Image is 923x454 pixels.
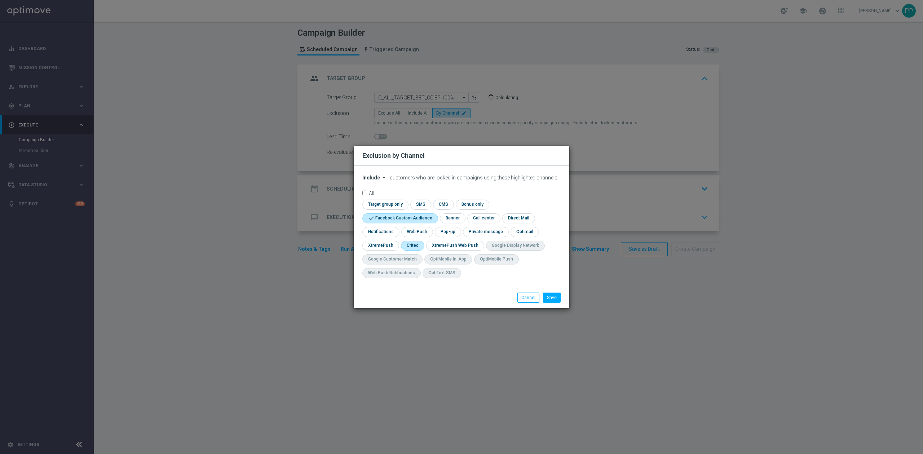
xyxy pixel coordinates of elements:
[428,270,455,276] div: OptiText SMS
[430,256,467,262] div: OptiMobile In-App
[362,175,389,181] button: Include arrow_drop_down
[543,293,561,303] button: Save
[368,256,417,262] div: Google Customer Match
[381,175,387,181] i: arrow_drop_down
[369,191,374,195] label: All
[362,151,425,160] h2: Exclusion by Channel
[517,293,539,303] button: Cancel
[480,256,513,262] div: OptiMobile Push
[362,175,561,181] div: customers who are locked in campaigns using these highlighted channels:
[368,270,415,276] div: Web Push Notifications
[492,242,539,249] div: Google Display Network
[362,175,380,181] span: Include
